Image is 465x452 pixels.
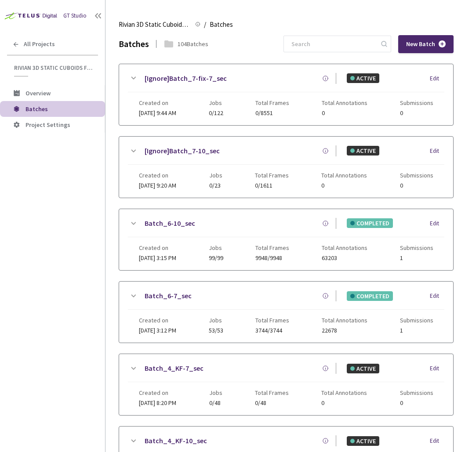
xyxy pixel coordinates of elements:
[139,399,176,407] span: [DATE] 8:20 PM
[119,354,453,415] div: Batch_4_KF-7_secACTIVEEditCreated on[DATE] 8:20 PMJobs0/48Total Frames0/48Total Annotations0Submi...
[321,172,367,179] span: Total Annotations
[209,400,222,406] span: 0/48
[255,327,289,334] span: 3744/3744
[255,172,289,179] span: Total Frames
[119,282,453,343] div: Batch_6-7_secCOMPLETEDEditCreated on[DATE] 3:12 PMJobs53/53Total Frames3744/3744Total Annotations...
[25,89,51,97] span: Overview
[139,326,176,334] span: [DATE] 3:12 PM
[406,40,435,48] span: New Batch
[321,389,367,396] span: Total Annotations
[430,74,444,83] div: Edit
[430,292,444,300] div: Edit
[255,255,289,261] span: 9948/9948
[255,99,289,106] span: Total Frames
[347,436,379,446] div: ACTIVE
[430,147,444,155] div: Edit
[119,137,453,198] div: [Ignore]Batch_7-10_secACTIVEEditCreated on[DATE] 9:20 AMJobs0/23Total Frames0/1611Total Annotatio...
[139,254,176,262] span: [DATE] 3:15 PM
[400,255,433,261] span: 1
[286,36,380,52] input: Search
[145,145,220,156] a: [Ignore]Batch_7-10_sec
[145,73,227,84] a: [Ignore]Batch_7-fix-7_sec
[430,219,444,228] div: Edit
[14,64,93,72] span: Rivian 3D Static Cuboids fixed[2024-25]
[430,437,444,445] div: Edit
[139,317,176,324] span: Created on
[204,19,206,30] li: /
[210,19,233,30] span: Batches
[400,317,433,324] span: Submissions
[322,255,367,261] span: 63203
[139,244,176,251] span: Created on
[255,389,289,396] span: Total Frames
[400,400,433,406] span: 0
[400,244,433,251] span: Submissions
[209,244,223,251] span: Jobs
[400,172,433,179] span: Submissions
[119,19,190,30] span: Rivian 3D Static Cuboids fixed[2024-25]
[145,363,203,374] a: Batch_4_KF-7_sec
[400,182,433,189] span: 0
[209,172,222,179] span: Jobs
[209,317,223,324] span: Jobs
[400,110,433,116] span: 0
[145,218,195,229] a: Batch_6-10_sec
[119,64,453,125] div: [Ignore]Batch_7-fix-7_secACTIVEEditCreated on[DATE] 9:44 AMJobs0/122Total Frames0/8551Total Annot...
[139,389,176,396] span: Created on
[255,110,289,116] span: 0/8551
[400,99,433,106] span: Submissions
[139,181,176,189] span: [DATE] 9:20 AM
[255,317,289,324] span: Total Frames
[347,146,379,155] div: ACTIVE
[139,109,176,117] span: [DATE] 9:44 AM
[63,11,87,20] div: GT Studio
[255,244,289,251] span: Total Frames
[119,37,149,51] div: Batches
[400,327,433,334] span: 1
[322,244,367,251] span: Total Annotations
[178,39,208,49] div: 104 Batches
[145,290,192,301] a: Batch_6-7_sec
[347,73,379,83] div: ACTIVE
[322,110,367,116] span: 0
[322,99,367,106] span: Total Annotations
[322,317,367,324] span: Total Annotations
[139,99,176,106] span: Created on
[255,400,289,406] span: 0/48
[321,182,367,189] span: 0
[24,40,55,48] span: All Projects
[322,327,367,334] span: 22678
[209,327,223,334] span: 53/53
[145,435,207,446] a: Batch_4_KF-10_sec
[430,364,444,373] div: Edit
[347,364,379,373] div: ACTIVE
[400,389,433,396] span: Submissions
[25,105,48,113] span: Batches
[347,291,393,301] div: COMPLETED
[119,209,453,270] div: Batch_6-10_secCOMPLETEDEditCreated on[DATE] 3:15 PMJobs99/99Total Frames9948/9948Total Annotation...
[255,182,289,189] span: 0/1611
[209,99,223,106] span: Jobs
[347,218,393,228] div: COMPLETED
[209,110,223,116] span: 0/122
[209,389,222,396] span: Jobs
[209,255,223,261] span: 99/99
[139,172,176,179] span: Created on
[25,121,70,129] span: Project Settings
[209,182,222,189] span: 0/23
[321,400,367,406] span: 0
